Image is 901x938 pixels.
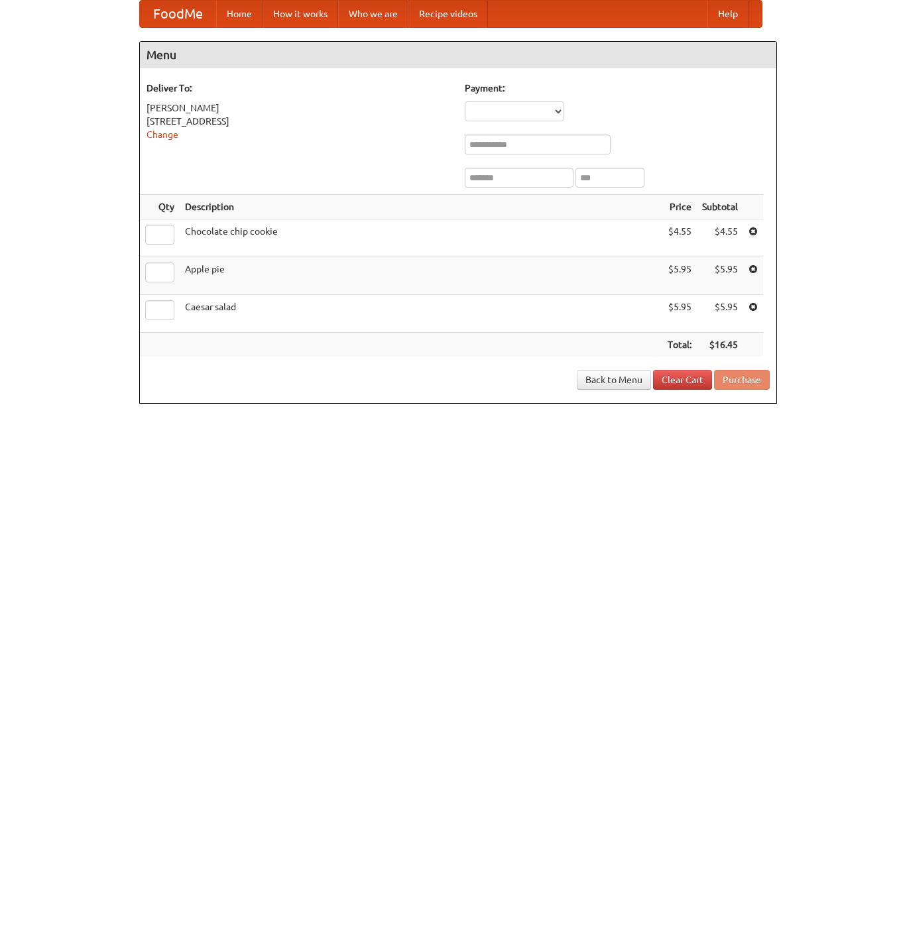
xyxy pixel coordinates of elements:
[180,195,662,219] th: Description
[714,370,770,390] button: Purchase
[408,1,488,27] a: Recipe videos
[662,295,697,333] td: $5.95
[707,1,749,27] a: Help
[216,1,263,27] a: Home
[180,257,662,295] td: Apple pie
[697,333,743,357] th: $16.45
[662,219,697,257] td: $4.55
[147,115,451,128] div: [STREET_ADDRESS]
[147,101,451,115] div: [PERSON_NAME]
[147,129,178,140] a: Change
[263,1,338,27] a: How it works
[662,195,697,219] th: Price
[662,333,697,357] th: Total:
[465,82,770,95] h5: Payment:
[697,195,743,219] th: Subtotal
[147,82,451,95] h5: Deliver To:
[697,257,743,295] td: $5.95
[180,219,662,257] td: Chocolate chip cookie
[653,370,712,390] a: Clear Cart
[338,1,408,27] a: Who we are
[697,295,743,333] td: $5.95
[662,257,697,295] td: $5.95
[697,219,743,257] td: $4.55
[180,295,662,333] td: Caesar salad
[140,42,776,68] h4: Menu
[140,195,180,219] th: Qty
[577,370,651,390] a: Back to Menu
[140,1,216,27] a: FoodMe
